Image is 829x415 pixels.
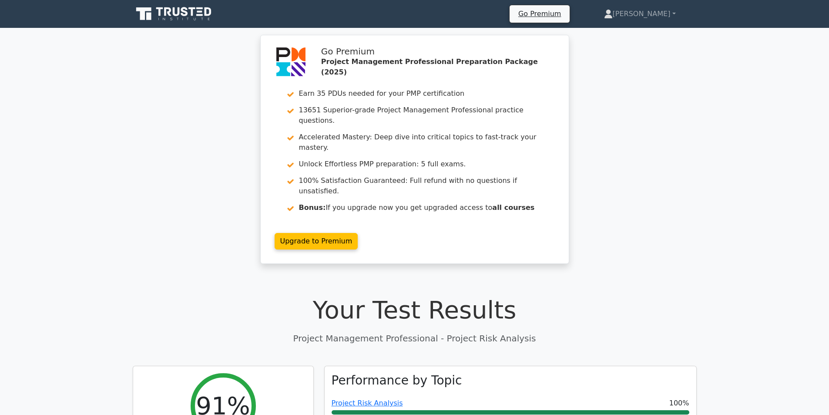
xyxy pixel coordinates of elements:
a: [PERSON_NAME] [583,5,697,23]
h3: Performance by Topic [332,373,462,388]
a: Project Risk Analysis [332,399,403,407]
a: Upgrade to Premium [275,233,358,250]
h1: Your Test Results [133,295,697,324]
p: Project Management Professional - Project Risk Analysis [133,332,697,345]
a: Go Premium [513,8,566,20]
span: 100% [669,398,689,408]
